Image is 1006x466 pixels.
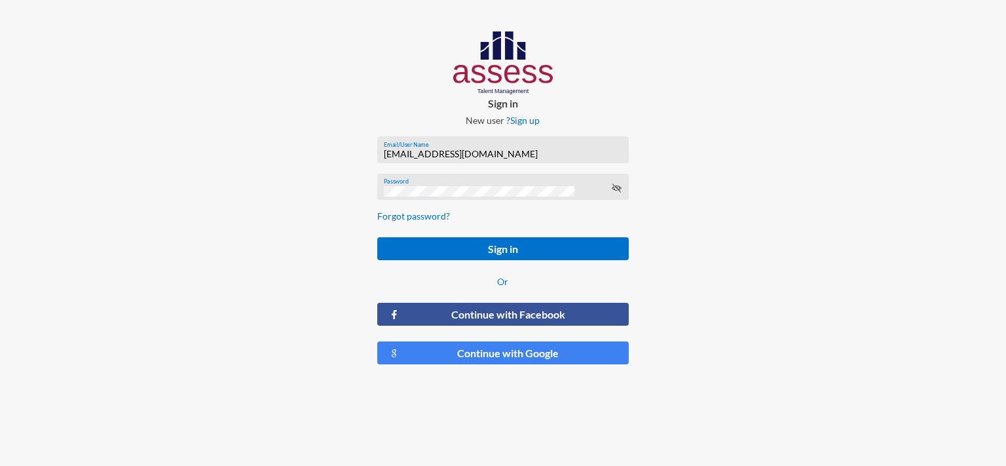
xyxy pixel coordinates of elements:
[377,210,450,222] a: Forgot password?
[377,237,629,260] button: Sign in
[377,341,629,364] button: Continue with Google
[453,31,553,94] img: AssessLogoo.svg
[377,276,629,287] p: Or
[367,115,639,126] p: New user ?
[367,97,639,109] p: Sign in
[377,303,629,326] button: Continue with Facebook
[384,149,622,159] input: Email/User Name
[510,115,540,126] a: Sign up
